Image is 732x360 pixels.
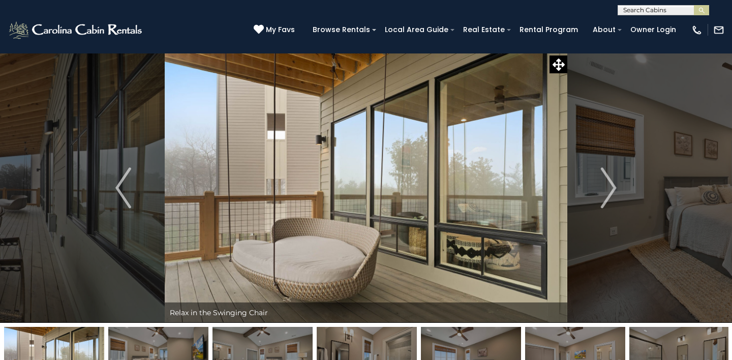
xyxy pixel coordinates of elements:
[567,53,650,323] button: Next
[266,24,295,35] span: My Favs
[514,22,583,38] a: Rental Program
[115,168,131,208] img: arrow
[458,22,510,38] a: Real Estate
[308,22,375,38] a: Browse Rentals
[254,24,297,36] a: My Favs
[165,302,567,323] div: Relax in the Swinging Chair
[601,168,616,208] img: arrow
[380,22,453,38] a: Local Area Guide
[713,24,724,36] img: mail-regular-white.png
[8,20,145,40] img: White-1-2.png
[625,22,681,38] a: Owner Login
[588,22,621,38] a: About
[82,53,165,323] button: Previous
[691,24,703,36] img: phone-regular-white.png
